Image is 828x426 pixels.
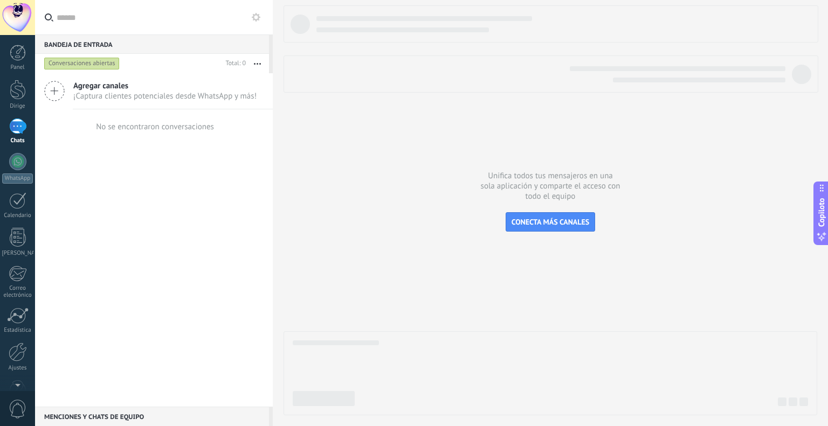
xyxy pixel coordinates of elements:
font: Total: 0 [226,59,246,67]
font: WhatsApp [5,174,30,182]
font: Estadística [4,326,31,334]
font: Menciones y chats de equipo [44,413,144,421]
font: Ajustes [9,364,27,372]
font: [PERSON_NAME] [2,249,45,257]
font: Calendario [4,212,31,219]
font: Copiloto [816,198,826,227]
font: Conversaciones abiertas [49,59,115,67]
button: Más [246,54,269,73]
font: Panel [10,64,24,71]
font: Agregar canales [73,81,128,91]
font: Chats [10,137,24,144]
font: No se encontraron conversaciones [96,122,214,132]
button: CONECTA MÁS CANALES [506,212,595,232]
font: CONECTA MÁS CANALES [512,217,589,227]
font: Dirige [10,102,25,110]
font: Bandeja de entrada [44,41,113,49]
font: Correo electrónico [3,284,31,299]
font: ¡Captura clientes potenciales desde WhatsApp y más! [73,91,257,101]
